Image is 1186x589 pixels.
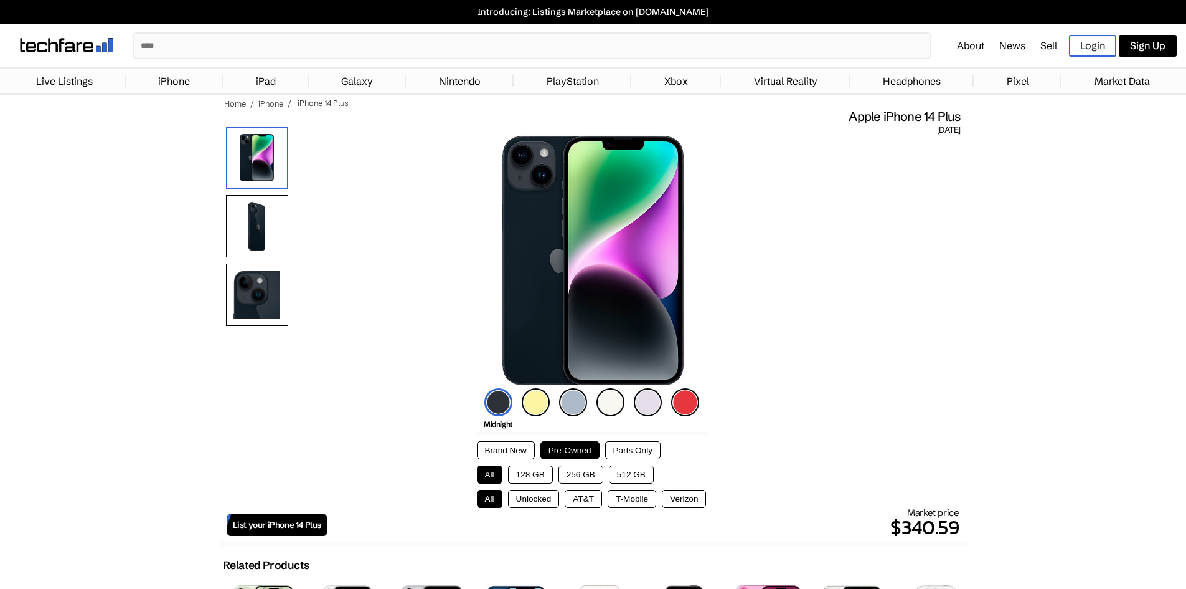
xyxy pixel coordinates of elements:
img: purple-icon [634,388,662,416]
span: Apple iPhone 14 Plus [849,108,960,125]
img: iPhone 14 Plus [502,136,684,385]
div: Market price [327,507,959,542]
a: Nintendo [433,69,487,93]
a: Market Data [1088,69,1156,93]
span: [DATE] [937,125,960,136]
a: Home [224,98,246,108]
button: Parts Only [605,441,661,459]
a: Live Listings [30,69,99,93]
img: iPhone 14 Plus [226,127,288,189]
img: Rear [226,195,288,257]
a: About [957,39,984,52]
a: Galaxy [335,69,379,93]
span: Midnight [484,419,512,429]
a: Pixel [1000,69,1035,93]
button: 128 GB [508,466,553,484]
button: 512 GB [609,466,654,484]
button: Unlocked [508,490,560,508]
p: $340.59 [327,512,959,542]
a: Headphones [877,69,947,93]
a: News [999,39,1025,52]
a: Sell [1040,39,1057,52]
button: Verizon [662,490,706,508]
a: PlayStation [540,69,605,93]
img: yellow-icon [522,388,550,416]
button: T-Mobile [608,490,656,508]
button: AT&T [565,490,602,508]
a: List your iPhone 14 Plus [227,514,327,536]
span: / [250,98,254,108]
a: Xbox [658,69,694,93]
a: Introducing: Listings Marketplace on [DOMAIN_NAME] [6,6,1180,17]
a: iPhone [258,98,283,108]
button: Pre-Owned [540,441,600,459]
img: product-red-icon [671,388,699,416]
button: All [477,490,502,508]
img: starlight-icon [596,388,624,416]
button: All [477,466,502,484]
span: iPhone 14 Plus [298,98,349,108]
img: techfare logo [20,38,113,52]
a: Login [1069,35,1116,57]
a: iPhone [152,69,196,93]
img: midnight-icon [484,388,512,416]
span: / [288,98,291,108]
img: blue-icon [559,388,587,416]
a: Sign Up [1119,35,1177,57]
a: iPad [250,69,282,93]
img: Camera [226,264,288,326]
button: Brand New [477,441,535,459]
span: List your iPhone 14 Plus [233,520,321,530]
a: Virtual Reality [748,69,824,93]
h2: Related Products [223,558,309,572]
button: 256 GB [558,466,603,484]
